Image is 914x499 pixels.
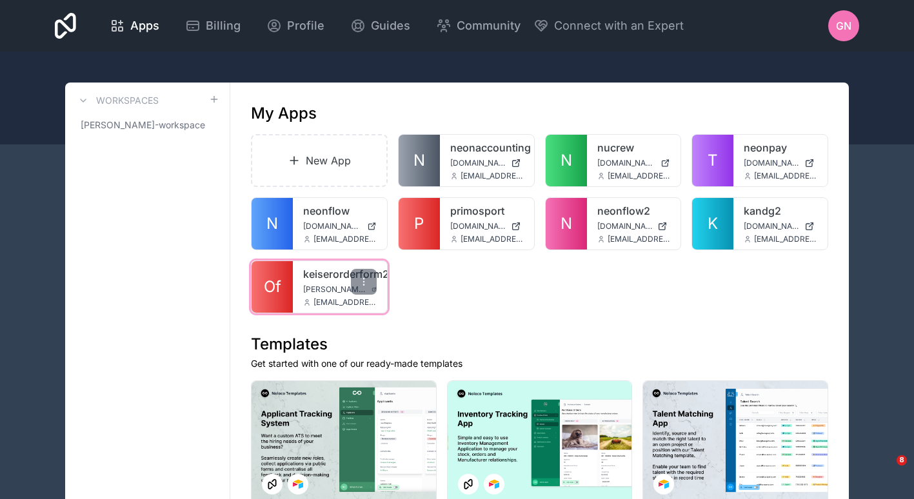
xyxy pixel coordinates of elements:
[251,357,828,370] p: Get started with one of our ready-made templates
[256,12,335,40] a: Profile
[450,140,524,155] a: neonaccounting
[450,221,506,231] span: [DOMAIN_NAME]
[597,221,653,231] span: [DOMAIN_NAME]
[130,17,159,35] span: Apps
[692,135,733,186] a: T
[303,221,362,231] span: [DOMAIN_NAME]
[313,234,377,244] span: [EMAIL_ADDRESS][DOMAIN_NAME]
[81,119,205,132] span: [PERSON_NAME]-workspace
[744,140,817,155] a: neonpay
[450,221,524,231] a: [DOMAIN_NAME]
[692,198,733,249] a: K
[303,203,377,219] a: neonflow
[754,171,817,181] span: [EMAIL_ADDRESS][DOMAIN_NAME]
[293,479,303,489] img: Airtable Logo
[489,479,499,489] img: Airtable Logo
[252,198,293,249] a: N
[426,12,531,40] a: Community
[99,12,170,40] a: Apps
[754,234,817,244] span: [EMAIL_ADDRESS][DOMAIN_NAME]
[744,158,799,168] span: [DOMAIN_NAME]
[597,221,671,231] a: [DOMAIN_NAME]
[303,284,366,295] span: [PERSON_NAME][DOMAIN_NAME]
[457,17,521,35] span: Community
[75,113,219,137] a: [PERSON_NAME]-workspace
[313,297,377,308] span: [EMAIL_ADDRESS][DOMAIN_NAME]
[608,234,671,244] span: [EMAIL_ADDRESS][DOMAIN_NAME]
[708,213,718,234] span: K
[251,103,317,124] h1: My Apps
[744,221,799,231] span: [DOMAIN_NAME]
[450,158,524,168] a: [DOMAIN_NAME]
[597,158,671,168] a: [DOMAIN_NAME]
[659,479,669,489] img: Airtable Logo
[744,158,817,168] a: [DOMAIN_NAME]
[303,284,377,295] a: [PERSON_NAME][DOMAIN_NAME]
[303,266,377,282] a: keiserorderform2
[608,171,671,181] span: [EMAIL_ADDRESS][DOMAIN_NAME]
[561,213,572,234] span: N
[561,150,572,171] span: N
[175,12,251,40] a: Billing
[75,93,159,108] a: Workspaces
[266,213,278,234] span: N
[597,203,671,219] a: neonflow2
[251,134,388,187] a: New App
[597,140,671,155] a: nucrew
[744,203,817,219] a: kandg2
[533,17,684,35] button: Connect with an Expert
[303,221,377,231] a: [DOMAIN_NAME]
[461,234,524,244] span: [EMAIL_ADDRESS][DOMAIN_NAME]
[836,18,851,34] span: GN
[287,17,324,35] span: Profile
[897,455,907,465] span: 8
[96,94,159,107] h3: Workspaces
[461,171,524,181] span: [EMAIL_ADDRESS][DOMAIN_NAME]
[546,135,587,186] a: N
[371,17,410,35] span: Guides
[264,277,281,297] span: Of
[413,150,425,171] span: N
[450,203,524,219] a: primosport
[251,334,828,355] h1: Templates
[554,17,684,35] span: Connect with an Expert
[708,150,718,171] span: T
[597,158,656,168] span: [DOMAIN_NAME]
[252,261,293,313] a: Of
[399,135,440,186] a: N
[399,198,440,249] a: P
[414,213,424,234] span: P
[744,221,817,231] a: [DOMAIN_NAME]
[870,455,901,486] iframe: Intercom live chat
[546,198,587,249] a: N
[206,17,241,35] span: Billing
[450,158,506,168] span: [DOMAIN_NAME]
[340,12,421,40] a: Guides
